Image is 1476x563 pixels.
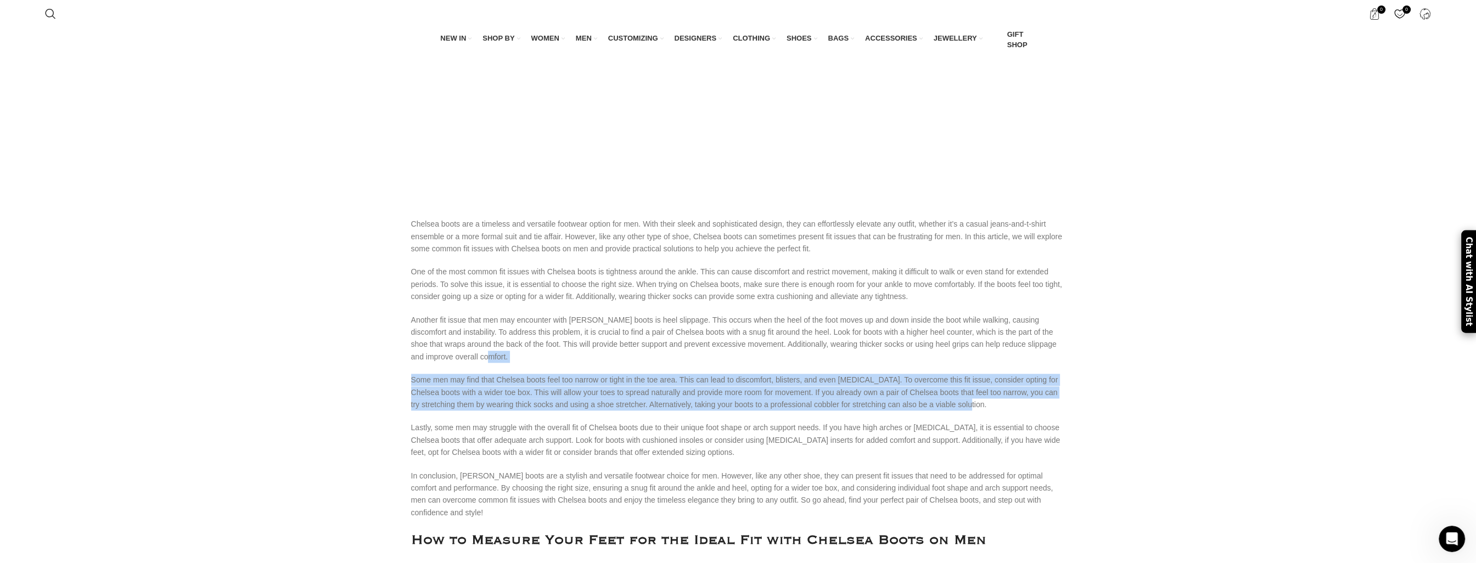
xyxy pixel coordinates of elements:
span: CLOTHING [733,33,770,43]
a: GIFT SHOP [994,27,1036,52]
span: DESIGNERS [674,33,716,43]
a: 0 [1389,3,1411,25]
img: GiftBag [994,35,1003,45]
span: JEWELLERY [934,33,977,43]
a: SHOP BY [482,27,520,50]
a: CUSTOMIZING [608,27,664,50]
p: In conclusion, [PERSON_NAME] boots are a stylish and versatile footwear choice for men. However, ... [411,470,1065,519]
span: SHOES [787,33,812,43]
span: MEN [576,33,592,43]
iframe: Intercom live chat [1439,526,1465,552]
p: One of the most common fit issues with Chelsea boots is tightness around the ankle. This can caus... [411,266,1065,302]
div: Main navigation [40,27,1436,52]
a: NEW IN [440,27,472,50]
a: DESIGNERS [674,27,722,50]
span: 0 [1377,5,1385,14]
span: NEW IN [440,33,466,43]
p: Some men may find that Chelsea boots feel too narrow or tight in the toe area. This can lead to d... [411,374,1065,410]
a: MEN [576,27,597,50]
div: My Wishlist [1389,3,1411,25]
h1: How to Measure Your Feet for the Ideal Fit with Chelsea Boots on Men [411,530,1065,551]
span: GIFT SHOP [1007,30,1036,49]
span: BAGS [828,33,849,43]
span: CUSTOMIZING [608,33,658,43]
span: ACCESSORIES [865,33,917,43]
a: JEWELLERY [934,27,983,50]
a: ACCESSORIES [865,27,923,50]
a: CLOTHING [733,27,776,50]
span: SHOP BY [482,33,514,43]
a: BAGS [828,27,854,50]
a: SHOES [787,27,817,50]
span: WOMEN [531,33,559,43]
p: Lastly, some men may struggle with the overall fit of Chelsea boots due to their unique foot shap... [411,421,1065,458]
a: Search [40,3,61,25]
span: 0 [1402,5,1411,14]
a: 0 [1363,3,1386,25]
a: WOMEN [531,27,565,50]
p: Another fit issue that men may encounter with [PERSON_NAME] boots is heel slippage. This occurs w... [411,314,1065,363]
